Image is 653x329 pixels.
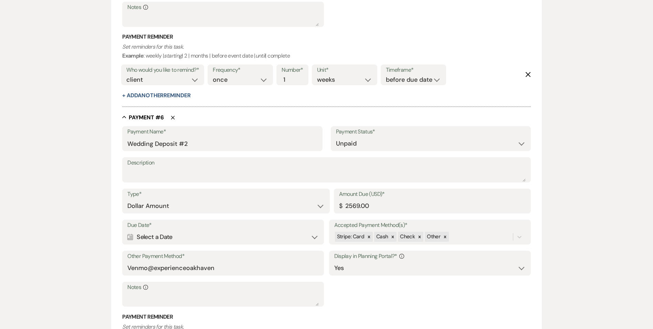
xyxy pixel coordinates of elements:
[386,65,441,75] label: Timeframe*
[213,65,268,75] label: Frequency*
[337,233,364,240] span: Stripe: Card
[127,251,319,261] label: Other Payment Method*
[122,42,530,60] p: : weekly | | 2 | months | before event date | | complete
[336,127,526,137] label: Payment Status*
[122,114,164,121] button: Payment #6
[127,2,319,12] label: Notes
[339,189,526,199] label: Amount Due (USD)*
[122,33,530,41] h3: Payment Reminder
[127,158,525,168] label: Description
[427,233,440,240] span: Other
[122,313,530,321] h3: Payment Reminder
[339,201,342,211] div: $
[317,65,372,75] label: Unit*
[127,127,317,137] label: Payment Name*
[127,282,319,292] label: Notes
[122,93,190,98] button: + AddAnotherReminder
[334,251,526,261] label: Display in Planning Portal?*
[400,233,415,240] span: Check
[122,52,144,59] b: Example
[122,43,183,50] i: Set reminders for this task.
[127,220,319,230] label: Due Date*
[255,52,265,59] i: until
[127,189,324,199] label: Type*
[126,65,199,75] label: Who would you like to remind?*
[129,114,164,121] h5: Payment # 6
[127,230,319,244] div: Select a Date
[164,52,182,59] i: starting
[282,65,303,75] label: Number*
[334,220,526,230] label: Accepted Payment Method(s)*
[376,233,388,240] span: Cash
